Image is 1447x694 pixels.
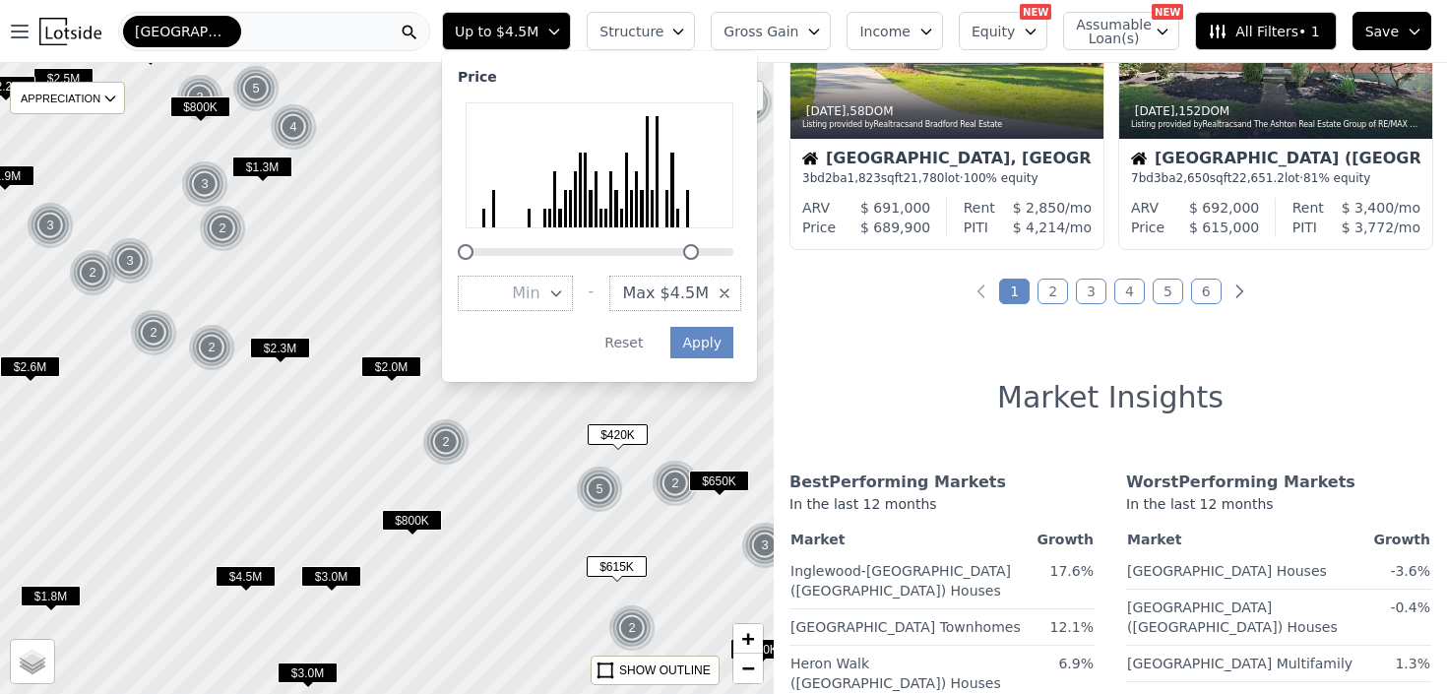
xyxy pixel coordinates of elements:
div: 3 [106,237,154,284]
span: $ 689,900 [860,220,930,235]
span: -3.6% [1390,563,1430,579]
div: $4.5M [216,566,276,595]
time: 2025-09-10 16:50 [1135,104,1175,118]
div: 2 [725,79,773,126]
div: $615K [587,556,647,585]
h1: Market Insights [997,380,1224,415]
div: ARV [802,198,830,218]
div: $1.3M [232,157,292,185]
img: g1.png [188,324,236,371]
div: [GEOGRAPHIC_DATA] ([GEOGRAPHIC_DATA]) [1131,151,1420,170]
div: 5 [232,65,280,112]
div: $1.8M [21,586,81,614]
div: /mo [1324,198,1420,218]
button: Income [847,12,943,50]
span: $3.0M [301,566,361,587]
div: Price [802,218,836,237]
span: 1,823 [848,171,881,185]
ul: Pagination [774,282,1447,301]
div: [GEOGRAPHIC_DATA], [GEOGRAPHIC_DATA] [802,151,1092,170]
div: 2 [69,249,116,296]
div: ARV [1131,198,1159,218]
button: Structure [587,12,695,50]
button: Reset [593,327,655,358]
div: /mo [1317,218,1420,237]
th: Market [789,526,1036,553]
a: Page 2 [1038,279,1068,304]
span: $ 615,000 [1189,220,1259,235]
span: 6.9% [1058,656,1094,671]
img: g1.png [422,418,471,466]
div: NEW [1020,4,1051,20]
a: [GEOGRAPHIC_DATA] Multifamily [1127,648,1353,673]
div: 3 [741,522,788,569]
div: 2 [199,205,246,252]
a: Zoom in [733,624,763,654]
button: Equity [959,12,1047,50]
div: 2 [608,604,656,652]
div: Best Performing Markets [789,471,1095,494]
a: Heron Walk ([GEOGRAPHIC_DATA]) Houses [790,648,1001,693]
a: [GEOGRAPHIC_DATA] ([GEOGRAPHIC_DATA]) Houses [1127,592,1338,637]
div: $420K [588,424,648,453]
div: PITI [964,218,988,237]
span: [GEOGRAPHIC_DATA] [135,22,229,41]
img: g1.png [27,202,75,249]
img: g1.png [69,249,117,296]
img: g1.png [232,65,281,112]
div: , 58 DOM [802,103,1094,119]
div: - [589,276,595,311]
a: Page 1 is your current page [999,279,1030,304]
img: g1.png [176,74,224,121]
div: Worst Performing Markets [1126,471,1431,494]
img: Lotside [39,18,101,45]
span: $4.5M [216,566,276,587]
button: Gross Gain [711,12,831,50]
div: , 152 DOM [1131,103,1422,119]
div: $800K [382,510,442,538]
span: $ 4,214 [1013,220,1065,235]
span: $ 691,000 [860,200,930,216]
button: Up to $4.5M [442,12,571,50]
div: 3 [181,160,228,208]
img: g1.png [181,160,229,208]
div: 5 [576,466,623,513]
button: All Filters• 1 [1195,12,1336,50]
img: g1.png [652,460,700,507]
span: 22,651.2 [1231,171,1284,185]
img: g1.png [608,604,657,652]
span: $450K [730,639,790,660]
a: Page 4 [1114,279,1145,304]
img: House [1131,151,1147,166]
div: $3.0M [301,566,361,595]
div: Listing provided by Realtracs and The Ashton Real Estate Group of RE/MAX Advantage [1131,119,1422,131]
img: g1.png [106,237,155,284]
span: $1.3M [232,157,292,177]
th: Market [1126,526,1372,553]
span: + [742,626,755,651]
div: Price [1131,218,1164,237]
a: Zoom out [733,654,763,683]
div: /mo [995,198,1092,218]
button: Apply [670,327,733,358]
span: $ 692,000 [1189,200,1259,216]
span: $2.3M [250,338,310,358]
span: Assumable Loan(s) [1076,18,1139,45]
div: $800K [170,96,230,125]
a: Layers [11,640,54,683]
span: $2.0M [361,356,421,377]
time: 2025-09-10 22:42 [806,104,847,118]
div: $2.0M [361,356,421,385]
div: $2.5M [33,68,94,96]
span: $2.5M [33,68,94,89]
a: [GEOGRAPHIC_DATA] Houses [1127,555,1327,581]
img: g1.png [741,522,789,569]
img: g1.png [270,103,318,151]
button: Assumable Loan(s) [1063,12,1179,50]
a: Page 3 [1076,279,1106,304]
a: Page 5 [1153,279,1183,304]
span: $ 3,772 [1342,220,1394,235]
div: $3.0M [278,662,338,691]
th: Growth [1036,526,1095,553]
span: − [742,656,755,680]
